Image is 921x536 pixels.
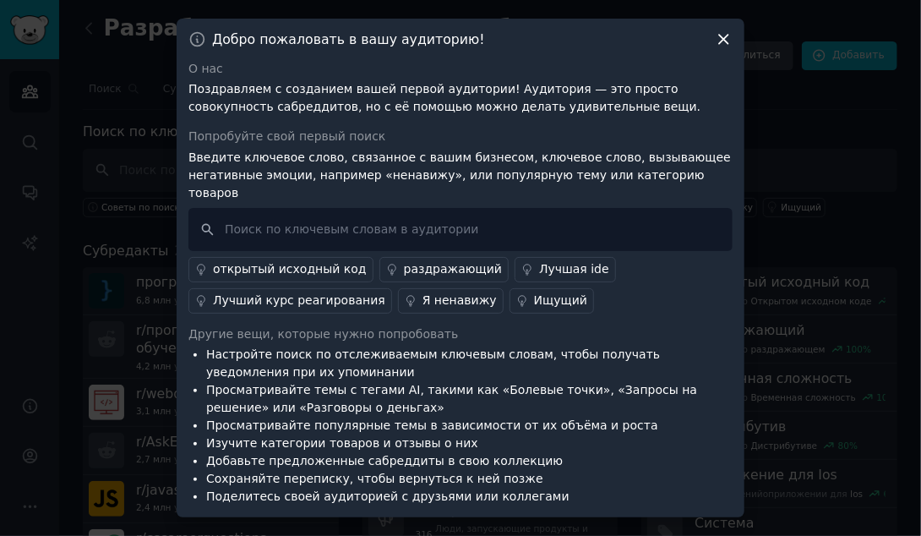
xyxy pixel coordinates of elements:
div: О нас [188,60,733,78]
h3: Добро пожаловать в вашу аудиторию! [212,30,485,48]
li: Изучите категории товаров и отзывы о них [206,435,733,452]
li: Просматривайте темы с тегами AI, такими как «Болевые точки», «Запросы на решение» или «Разговоры ... [206,381,733,417]
a: Я ненавижу [398,288,504,314]
li: Поделитесь своей аудиторией с друзьями или коллегами [206,488,733,506]
li: Просматривайте популярные темы в зависимости от их объёма и роста [206,417,733,435]
p: Поздравляем с созданием вашей первой аудитории! Аудитория — это просто совокупность сабреддитов, ... [188,80,733,116]
input: Поиск по ключевым словам в аудитории [188,208,733,251]
div: Попробуйте свой первый поиск [188,128,733,145]
li: Добавьте предложенные сабреддиты в свою коллекцию [206,452,733,470]
a: Лучший курс реагирования [188,288,392,314]
li: Сохраняйте переписку, чтобы вернуться к ней позже [206,470,733,488]
div: Другие вещи, которые нужно попробовать [188,325,733,343]
div: Лучшая ide [539,260,609,278]
a: раздражающий [379,257,509,282]
a: Лучшая ide [515,257,616,282]
a: Ищущий [510,288,594,314]
div: раздражающий [404,260,502,278]
div: открытый исходный код [213,260,367,278]
div: Лучший курс реагирования [213,292,385,309]
li: Настройте поиск по отслеживаемым ключевым словам, чтобы получать уведомления при их упоминании [206,346,733,381]
a: открытый исходный код [188,257,373,282]
p: Введите ключевое слово, связанное с вашим бизнесом, ключевое слово, вызывающее негативные эмоции,... [188,149,733,202]
div: Я ненавижу [422,292,497,309]
div: Ищущий [534,292,587,309]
